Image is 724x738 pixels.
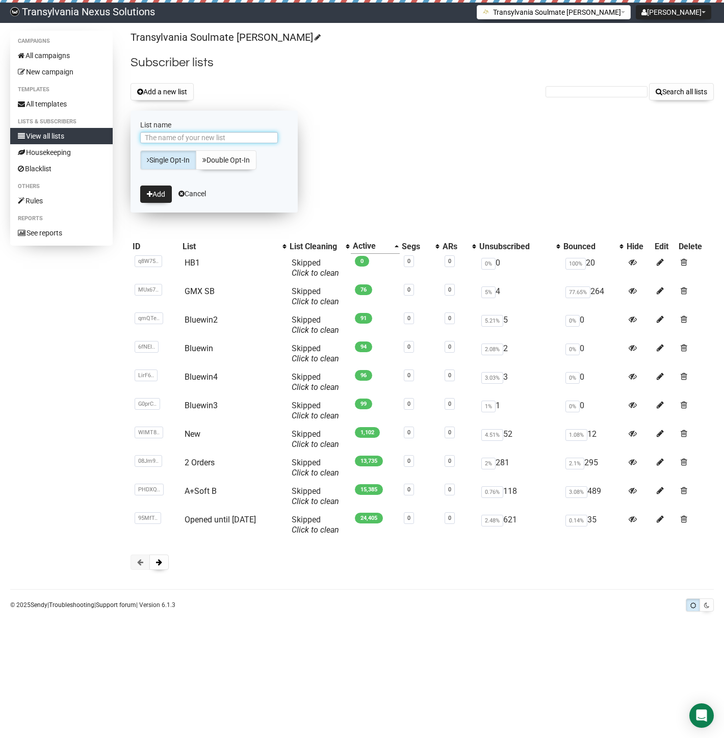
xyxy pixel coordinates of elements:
[441,239,477,254] th: ARs: No sort applied, activate to apply an ascending sort
[135,427,163,438] span: WlMT8..
[565,515,587,526] span: 0.14%
[625,239,653,254] th: Hide: No sort applied, sorting is disabled
[292,525,339,535] a: Click to clean
[10,161,113,177] a: Blacklist
[96,601,136,609] a: Support forum
[10,7,19,16] img: 586cc6b7d8bc403f0c61b981d947c989
[448,344,451,350] a: 0
[407,258,410,265] a: 0
[448,315,451,322] a: 0
[180,239,288,254] th: List: No sort applied, activate to apply an ascending sort
[481,515,503,526] span: 2.48%
[355,341,372,352] span: 94
[477,368,562,397] td: 3
[407,515,410,521] a: 0
[561,239,625,254] th: Bounced: No sort applied, activate to apply an ascending sort
[288,239,351,254] th: List Cleaning: No sort applied, activate to apply an ascending sort
[135,512,161,524] span: 95MfT..
[135,312,163,324] span: qmQTe..
[477,311,562,339] td: 5
[292,515,339,535] span: Skipped
[135,370,158,381] span: LirF6..
[10,193,113,209] a: Rules
[292,344,339,363] span: Skipped
[10,225,113,241] a: See reports
[351,239,400,254] th: Active: Ascending sort applied, activate to apply a descending sort
[292,496,339,506] a: Click to clean
[131,54,714,72] h2: Subscriber lists
[10,47,113,64] a: All campaigns
[355,427,380,438] span: 1,102
[443,242,467,252] div: ARs
[10,116,113,128] li: Lists & subscribers
[353,241,390,251] div: Active
[292,297,339,306] a: Click to clean
[477,254,562,282] td: 0
[481,401,496,412] span: 1%
[355,284,372,295] span: 76
[481,258,496,270] span: 0%
[653,239,677,254] th: Edit: No sort applied, sorting is disabled
[185,286,215,296] a: GMX SB
[481,286,496,298] span: 5%
[185,486,217,496] a: A+Soft B
[563,242,614,252] div: Bounced
[355,513,383,523] span: 24,405
[448,458,451,464] a: 0
[477,482,562,511] td: 118
[407,458,410,464] a: 0
[565,458,584,469] span: 2.1%
[407,286,410,293] a: 0
[140,132,278,143] input: The name of your new list
[140,150,196,170] a: Single Opt-In
[133,242,178,252] div: ID
[561,425,625,454] td: 12
[135,284,162,296] span: MUx67..
[477,339,562,368] td: 2
[649,83,714,100] button: Search all lists
[481,429,503,441] span: 4.51%
[561,311,625,339] td: 0
[565,258,586,270] span: 100%
[185,258,200,268] a: HB1
[10,96,113,112] a: All templates
[185,429,200,439] a: New
[679,242,712,252] div: Delete
[185,401,218,410] a: Bluewin3
[292,382,339,392] a: Click to clean
[292,486,339,506] span: Skipped
[407,372,410,379] a: 0
[131,83,194,100] button: Add a new list
[481,344,503,355] span: 2.08%
[448,286,451,293] a: 0
[402,242,431,252] div: Segs
[448,515,451,521] a: 0
[292,411,339,420] a: Click to clean
[407,401,410,407] a: 0
[355,484,383,495] span: 15,385
[196,150,256,170] a: Double Opt-In
[49,601,94,609] a: Troubleshooting
[561,454,625,482] td: 295
[400,239,441,254] th: Segs: No sort applied, activate to apply an ascending sort
[292,354,339,363] a: Click to clean
[565,315,580,327] span: 0%
[10,599,175,611] p: © 2025 | | | Version 6.1.3
[477,425,562,454] td: 52
[448,372,451,379] a: 0
[131,239,180,254] th: ID: No sort applied, sorting is disabled
[292,372,339,392] span: Skipped
[185,458,215,467] a: 2 Orders
[677,239,714,254] th: Delete: No sort applied, sorting is disabled
[448,429,451,436] a: 0
[561,397,625,425] td: 0
[10,180,113,193] li: Others
[135,484,164,495] span: PHDXQ..
[355,370,372,381] span: 96
[477,397,562,425] td: 1
[407,429,410,436] a: 0
[131,31,319,43] a: Transylvania Soulmate [PERSON_NAME]
[477,511,562,539] td: 621
[561,368,625,397] td: 0
[290,242,341,252] div: List Cleaning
